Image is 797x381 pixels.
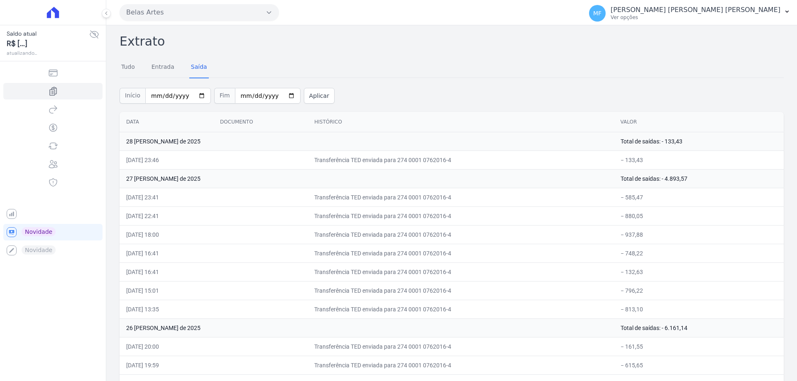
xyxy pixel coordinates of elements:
th: Documento [213,112,308,132]
span: Fim [214,88,235,104]
span: atualizando... [7,49,89,57]
a: Novidade [3,224,103,240]
td: − 880,05 [614,206,784,225]
td: Transferência TED enviada para 274 0001 0762016-4 [308,188,614,206]
span: Saldo atual [7,29,89,38]
th: Histórico [308,112,614,132]
nav: Sidebar [7,65,99,259]
td: Transferência TED enviada para 274 0001 0762016-4 [308,225,614,244]
button: MF [PERSON_NAME] [PERSON_NAME] [PERSON_NAME] Ver opções [582,2,797,25]
td: 28 [PERSON_NAME] de 2025 [120,132,614,150]
td: − 937,88 [614,225,784,244]
td: [DATE] 19:59 [120,356,213,374]
td: Transferência TED enviada para 274 0001 0762016-4 [308,337,614,356]
td: Transferência TED enviada para 274 0001 0762016-4 [308,356,614,374]
td: [DATE] 16:41 [120,244,213,262]
td: − 161,55 [614,337,784,356]
td: Transferência TED enviada para 274 0001 0762016-4 [308,150,614,169]
td: [DATE] 20:00 [120,337,213,356]
td: 27 [PERSON_NAME] de 2025 [120,169,614,188]
td: − 813,10 [614,300,784,318]
td: [DATE] 22:41 [120,206,213,225]
a: Entrada [150,57,176,78]
th: Data [120,112,213,132]
p: [PERSON_NAME] [PERSON_NAME] [PERSON_NAME] [611,6,780,14]
td: − 748,22 [614,244,784,262]
td: 26 [PERSON_NAME] de 2025 [120,318,614,337]
td: Transferência TED enviada para 274 0001 0762016-4 [308,244,614,262]
td: [DATE] 16:41 [120,262,213,281]
td: − 132,63 [614,262,784,281]
td: [DATE] 23:41 [120,188,213,206]
button: Belas Artes [120,4,279,21]
td: [DATE] 15:01 [120,281,213,300]
td: [DATE] 23:46 [120,150,213,169]
td: [DATE] 13:35 [120,300,213,318]
a: Saída [189,57,209,78]
td: Transferência TED enviada para 274 0001 0762016-4 [308,206,614,225]
th: Valor [614,112,784,132]
td: Transferência TED enviada para 274 0001 0762016-4 [308,262,614,281]
td: Total de saídas: - 133,43 [614,132,784,150]
p: Ver opções [611,14,780,21]
td: [DATE] 18:00 [120,225,213,244]
td: Total de saídas: - 4.893,57 [614,169,784,188]
span: Novidade [22,227,56,236]
td: − 585,47 [614,188,784,206]
td: Transferência TED enviada para 274 0001 0762016-4 [308,300,614,318]
td: − 796,22 [614,281,784,300]
td: Transferência TED enviada para 274 0001 0762016-4 [308,281,614,300]
td: − 615,65 [614,356,784,374]
td: − 133,43 [614,150,784,169]
a: Tudo [120,57,137,78]
span: Início [120,88,145,104]
button: Aplicar [304,88,335,104]
td: Total de saídas: - 6.161,14 [614,318,784,337]
h2: Extrato [120,32,784,51]
span: R$ [...] [7,38,89,49]
span: MF [593,10,601,16]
